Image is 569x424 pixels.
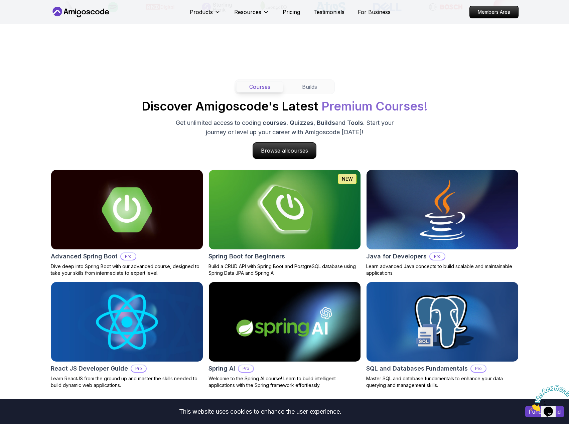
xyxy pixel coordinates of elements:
p: Dive deep into Spring Boot with our advanced course, designed to take your skills from intermedia... [51,263,203,276]
h2: React JS Developer Guide [51,364,128,373]
h2: Spring Boot for Beginners [208,252,285,261]
p: Pro [471,365,486,372]
img: Java for Developers card [367,170,518,249]
iframe: chat widget [528,382,569,414]
a: React JS Developer Guide cardReact JS Developer GuideProLearn ReactJS from the ground up and mast... [51,282,203,389]
p: Get unlimited access to coding , , and . Start your journey or level up your career with Amigosco... [172,118,397,137]
p: Pro [239,365,253,372]
h2: Java for Developers [366,252,427,261]
button: Products [190,8,221,21]
a: Advanced Spring Boot cardAdvanced Spring BootProDive deep into Spring Boot with our advanced cour... [51,170,203,276]
h2: Advanced Spring Boot [51,252,118,261]
p: Learn ReactJS from the ground up and master the skills needed to build dynamic web applications. [51,375,203,389]
img: Advanced Spring Boot card [51,170,203,249]
div: This website uses cookies to enhance the user experience. [5,404,515,419]
a: Pricing [283,8,300,16]
a: Members Area [469,6,519,18]
span: 1 [3,3,5,8]
span: courses [288,147,308,154]
a: Java for Developers cardJava for DevelopersProLearn advanced Java concepts to build scalable and ... [366,170,519,276]
p: Build a CRUD API with Spring Boot and PostgreSQL database using Spring Data JPA and Spring AI [208,263,361,276]
p: Learn advanced Java concepts to build scalable and maintainable applications. [366,263,519,276]
span: courses [263,119,286,126]
p: Members Area [470,6,518,18]
p: Pro [121,253,136,260]
a: Browse allcourses [253,142,316,159]
button: Courses [236,81,283,92]
img: Spring AI card [209,282,361,362]
span: Builds [317,119,335,126]
img: React JS Developer Guide card [51,282,203,362]
span: Tools [347,119,363,126]
p: Browse all [253,143,316,159]
p: Pro [131,365,146,372]
h2: Discover Amigoscode's Latest [142,99,428,113]
p: Products [190,8,213,16]
img: Chat attention grabber [3,3,44,29]
p: Master SQL and database fundamentals to enhance your data querying and management skills. [366,375,519,389]
img: Spring Boot for Beginners card [209,170,361,249]
h2: Spring AI [208,364,235,373]
span: Quizzes [290,119,313,126]
a: Spring AI cardSpring AIProWelcome to the Spring AI course! Learn to build intelligent application... [208,282,361,389]
span: Premium Courses! [321,99,428,114]
a: Testimonials [313,8,344,16]
h2: SQL and Databases Fundamentals [366,364,468,373]
p: Welcome to the Spring AI course! Learn to build intelligent applications with the Spring framewor... [208,375,361,389]
button: Accept cookies [525,406,564,417]
a: For Business [358,8,391,16]
p: Resources [234,8,261,16]
a: SQL and Databases Fundamentals cardSQL and Databases FundamentalsProMaster SQL and database funda... [366,282,519,389]
button: Resources [234,8,269,21]
p: Pro [430,253,445,260]
button: Builds [286,81,333,92]
p: NEW [342,176,353,182]
a: Spring Boot for Beginners cardNEWSpring Boot for BeginnersBuild a CRUD API with Spring Boot and P... [208,170,361,276]
img: SQL and Databases Fundamentals card [367,282,518,362]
